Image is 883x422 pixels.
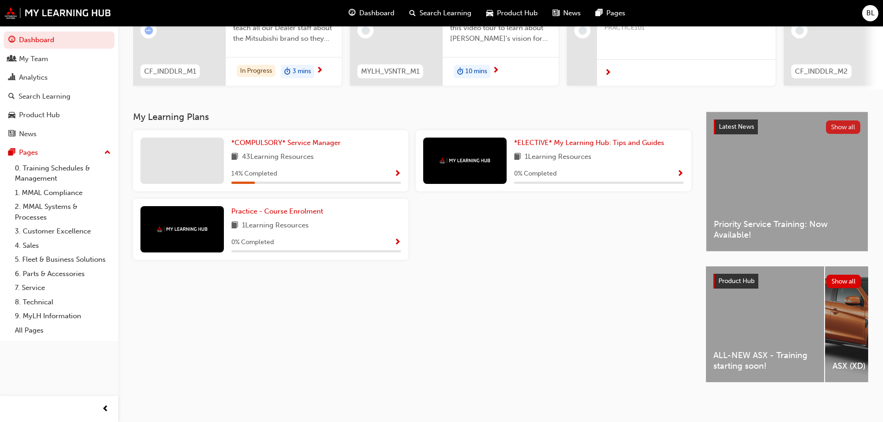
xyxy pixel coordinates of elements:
[316,67,323,75] span: next-icon
[11,267,114,281] a: 6. Parts & Accessories
[8,55,15,63] span: people-icon
[144,66,196,77] span: CF_INDDLR_M1
[11,186,114,200] a: 1. MMAL Compliance
[11,239,114,253] a: 4. Sales
[284,66,291,78] span: duration-icon
[4,88,114,105] a: Search Learning
[4,144,114,161] button: Pages
[231,206,327,217] a: Practice - Course Enrolment
[514,151,521,163] span: book-icon
[8,130,15,139] span: news-icon
[706,266,824,382] a: ALL-NEW ASX - Training starting soon!
[349,7,356,19] span: guage-icon
[394,170,401,178] span: Show Progress
[231,138,344,148] a: *COMPULSORY* Service Manager
[19,91,70,102] div: Search Learning
[231,207,323,215] span: Practice - Course Enrolment
[795,66,848,77] span: CF_INDDLR_M2
[5,7,111,19] img: mmal
[479,4,545,23] a: car-iconProduct Hub
[231,139,341,147] span: *COMPULSORY* Service Manager
[553,7,559,19] span: news-icon
[545,4,588,23] a: news-iconNews
[231,169,277,179] span: 14 % Completed
[8,36,15,44] span: guage-icon
[242,151,314,163] span: 43 Learning Resources
[242,220,309,232] span: 1 Learning Resources
[486,7,493,19] span: car-icon
[19,54,48,64] div: My Team
[578,26,587,35] span: learningRecordVerb_NONE-icon
[11,281,114,295] a: 7. Service
[714,120,860,134] a: Latest NewsShow all
[4,126,114,143] a: News
[402,4,479,23] a: search-iconSearch Learning
[11,309,114,323] a: 9. MyLH Information
[713,350,817,371] span: ALL-NEW ASX - Training starting soon!
[604,23,768,33] span: PRACTICE101
[525,151,591,163] span: 1 Learning Resources
[8,74,15,82] span: chart-icon
[450,13,551,44] span: Welcome aboard! Jump into this video tour to learn about [PERSON_NAME]'s vision for your learning...
[497,8,538,19] span: Product Hub
[4,30,114,144] button: DashboardMy TeamAnalyticsSearch LearningProduct HubNews
[795,26,804,35] span: learningRecordVerb_NONE-icon
[714,219,860,240] span: Priority Service Training: Now Available!
[4,31,114,49] a: Dashboard
[237,65,275,77] div: In Progress
[826,275,861,288] button: Show all
[11,323,114,338] a: All Pages
[11,224,114,239] a: 3. Customer Excellence
[19,110,60,120] div: Product Hub
[492,67,499,75] span: next-icon
[604,69,611,77] span: next-icon
[233,13,334,44] span: The aim of this module is to teach all our Dealer staff about the Mitsubishi brand so they demons...
[514,169,557,179] span: 0 % Completed
[439,157,490,164] img: mmal
[359,8,394,19] span: Dashboard
[231,237,274,248] span: 0 % Completed
[361,66,419,77] span: MYLH_VSNTR_M1
[341,4,402,23] a: guage-iconDashboard
[157,226,208,232] img: mmal
[596,7,603,19] span: pages-icon
[104,147,111,159] span: up-icon
[231,220,238,232] span: book-icon
[133,112,691,122] h3: My Learning Plans
[677,168,684,180] button: Show Progress
[394,237,401,248] button: Show Progress
[231,151,238,163] span: book-icon
[394,239,401,247] span: Show Progress
[4,69,114,86] a: Analytics
[4,107,114,124] a: Product Hub
[409,7,416,19] span: search-icon
[465,66,487,77] span: 10 mins
[11,252,114,267] a: 5. Fleet & Business Solutions
[514,138,668,148] a: *ELECTIVE* My Learning Hub: Tips and Guides
[862,5,878,21] button: BL
[713,274,861,289] a: Product HubShow all
[563,8,581,19] span: News
[11,161,114,186] a: 0. Training Schedules & Management
[11,200,114,224] a: 2. MMAL Systems & Processes
[8,111,15,120] span: car-icon
[826,120,861,134] button: Show all
[19,129,37,139] div: News
[145,26,153,35] span: learningRecordVerb_ATTEMPT-icon
[8,149,15,157] span: pages-icon
[677,170,684,178] span: Show Progress
[719,123,754,131] span: Latest News
[606,8,625,19] span: Pages
[588,4,633,23] a: pages-iconPages
[19,72,48,83] div: Analytics
[457,66,464,78] span: duration-icon
[706,112,868,252] a: Latest NewsShow allPriority Service Training: Now Available!
[102,403,109,415] span: prev-icon
[362,26,370,35] span: learningRecordVerb_NONE-icon
[419,8,471,19] span: Search Learning
[292,66,311,77] span: 3 mins
[4,50,114,68] a: My Team
[394,168,401,180] button: Show Progress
